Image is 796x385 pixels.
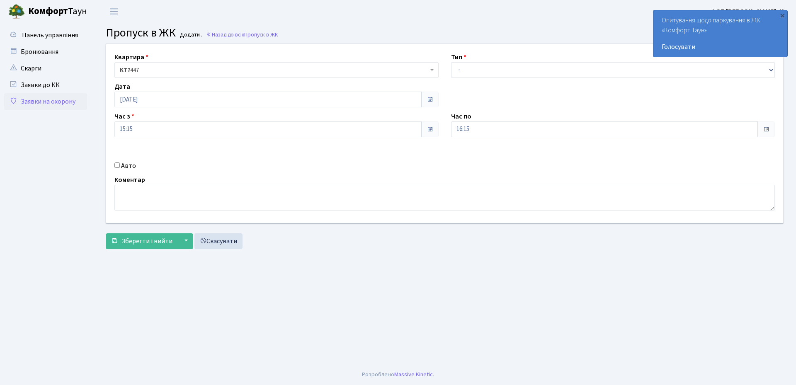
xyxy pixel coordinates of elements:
div: × [778,11,786,19]
span: <b>КТ7</b>&nbsp;&nbsp;&nbsp;447 [120,66,428,74]
a: Заявки до КК [4,77,87,93]
label: Тип [451,52,466,62]
label: Дата [114,82,130,92]
label: Час по [451,111,471,121]
div: Опитування щодо паркування в ЖК «Комфорт Таун» [653,10,787,57]
b: ФОП [PERSON_NAME]. Н. [711,7,786,16]
label: Коментар [114,175,145,185]
b: Комфорт [28,5,68,18]
a: Голосувати [662,42,779,52]
a: Скарги [4,60,87,77]
small: Додати . [178,31,202,39]
a: Скасувати [194,233,243,249]
img: logo.png [8,3,25,20]
button: Переключити навігацію [104,5,124,18]
label: Квартира [114,52,148,62]
span: Пропуск в ЖК [106,24,176,41]
label: Час з [114,111,134,121]
a: Бронювання [4,44,87,60]
label: Авто [121,161,136,171]
span: <b>КТ7</b>&nbsp;&nbsp;&nbsp;447 [114,62,439,78]
a: ФОП [PERSON_NAME]. Н. [711,7,786,17]
a: Панель управління [4,27,87,44]
b: КТ7 [120,66,130,74]
a: Massive Kinetic [394,370,433,379]
div: Розроблено . [362,370,434,379]
span: Панель управління [22,31,78,40]
a: Назад до всіхПропуск в ЖК [206,31,278,39]
span: Пропуск в ЖК [244,31,278,39]
span: Таун [28,5,87,19]
span: Зберегти і вийти [121,237,172,246]
button: Зберегти і вийти [106,233,178,249]
a: Заявки на охорону [4,93,87,110]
